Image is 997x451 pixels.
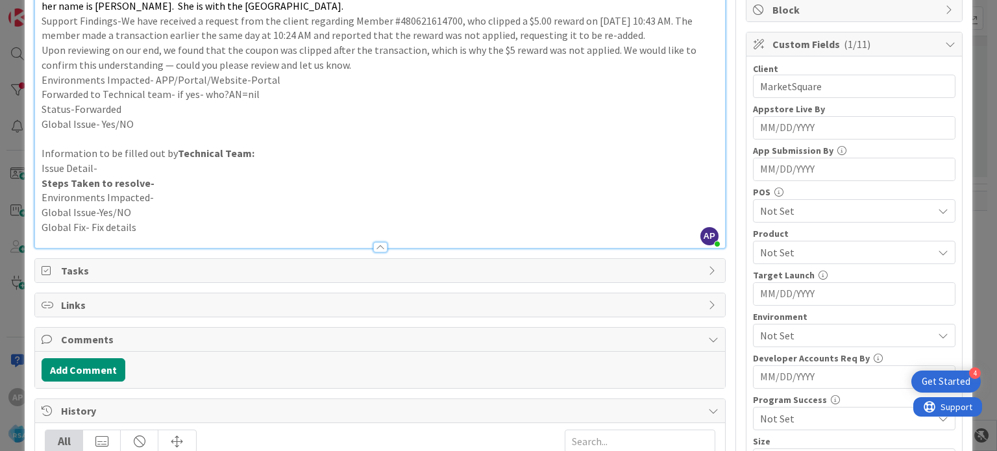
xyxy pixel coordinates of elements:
div: Size [753,437,955,446]
div: App Submission By [753,146,955,155]
span: AP [700,227,719,245]
input: MM/DD/YYYY [760,158,948,180]
div: Get Started [922,375,970,388]
p: Upon reviewing on our end, we found that the coupon was clipped after the transaction, which is w... [42,43,718,72]
div: Product [753,229,955,238]
span: Block [772,2,939,18]
div: POS [753,188,955,197]
div: Appstore Live By [753,104,955,114]
input: MM/DD/YYYY [760,366,948,388]
input: MM/DD/YYYY [760,117,948,139]
strong: Technical Team: [178,147,254,160]
p: Global Issue- Yes/NO [42,117,718,132]
div: 4 [969,367,981,379]
p: Environments Impacted- APP/Portal/Website-Portal [42,73,718,88]
span: Not Set [760,203,933,219]
span: Not Set [760,245,933,260]
p: Status-Forwarded [42,102,718,117]
div: Developer Accounts Req By [753,354,955,363]
span: Tasks [61,263,701,278]
p: Support Findings-We have received a request from the client regarding Member #480621614700, who c... [42,14,718,43]
input: MM/DD/YYYY [760,283,948,305]
p: Information to be filled out by [42,146,718,161]
strong: Steps Taken to resolve- [42,177,154,189]
span: Custom Fields [772,36,939,52]
p: Global Issue-Yes/NO [42,205,718,220]
span: Support [27,2,59,18]
label: Client [753,63,778,75]
div: Target Launch [753,271,955,280]
p: Environments Impacted- [42,190,718,205]
span: Not Set [760,411,933,426]
span: History [61,403,701,419]
span: Links [61,297,701,313]
div: Open Get Started checklist, remaining modules: 4 [911,371,981,393]
span: Not Set [760,328,933,343]
div: Program Success [753,395,955,404]
p: Issue Detail- [42,161,718,176]
span: ( 1/11 ) [844,38,870,51]
p: Global Fix- Fix details [42,220,718,235]
p: Forwarded to Technical team- if yes- who?AN=nil [42,87,718,102]
span: Comments [61,332,701,347]
div: Environment [753,312,955,321]
button: Add Comment [42,358,125,382]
